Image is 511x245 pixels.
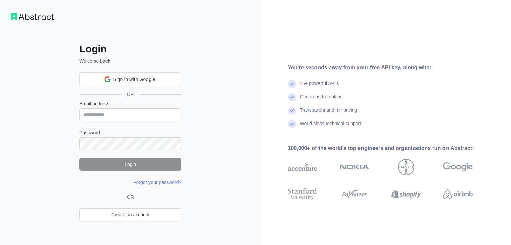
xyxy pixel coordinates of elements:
[288,120,296,128] img: check mark
[288,187,317,201] img: stanford university
[79,129,181,136] label: Password
[288,144,494,152] div: 100,000+ of the world's top engineers and organizations run on Abstract:
[288,93,296,101] img: check mark
[133,180,181,185] a: Forgot your password?
[340,159,369,175] img: nokia
[79,72,180,86] div: Sign in with Google
[79,158,181,171] button: Login
[11,13,54,20] img: Workflow
[443,187,473,201] img: airbnb
[443,159,473,175] img: google
[288,64,494,72] div: You're seconds away from your free API key, along with:
[288,80,296,88] img: check mark
[113,76,155,83] span: Sign in with Google
[79,58,181,64] p: Welcome back
[398,159,414,175] img: bayer
[300,80,339,93] div: 15+ powerful API's
[79,43,181,55] h2: Login
[124,194,137,200] span: OR
[122,91,139,98] span: OR
[300,120,361,134] div: World-class technical support
[288,107,296,115] img: check mark
[79,100,181,107] label: Email address
[391,187,421,201] img: shopify
[300,107,357,120] div: Transparent and fair pricing
[300,93,343,107] div: Generous free plans
[288,159,317,175] img: accenture
[79,208,181,221] a: Create an account
[340,187,369,201] img: payoneer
